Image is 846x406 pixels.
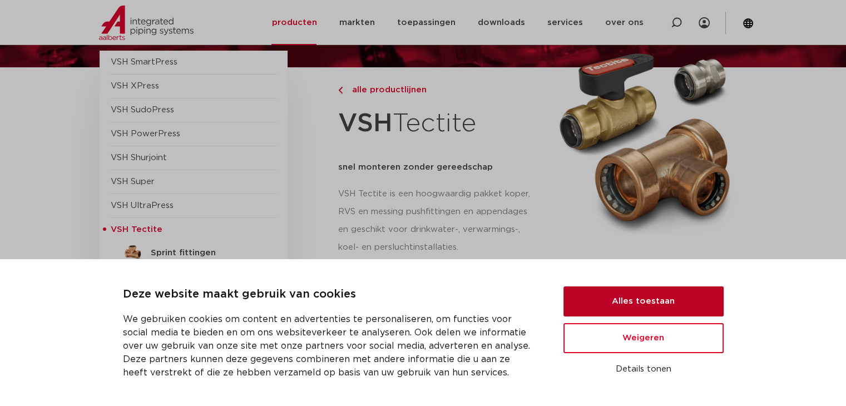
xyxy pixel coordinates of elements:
[111,242,276,260] a: Sprint fittingen
[338,185,540,256] p: VSH Tectite is een hoogwaardig pakket koper, RVS en messing pushfittingen en appendages en geschi...
[338,163,493,171] strong: snel monteren zonder gereedschap
[563,286,724,316] button: Alles toestaan
[111,201,174,210] a: VSH UltraPress
[111,177,155,186] a: VSH Super
[111,154,167,162] a: VSH Shurjoint
[338,83,540,97] a: alle productlijnen
[563,360,724,379] button: Details tonen
[338,102,540,145] h1: Tectite
[111,225,162,234] span: VSH Tectite
[338,87,343,94] img: chevron-right.svg
[123,313,537,379] p: We gebruiken cookies om content en advertenties te personaliseren, om functies voor social media ...
[111,82,159,90] a: VSH XPress
[563,323,724,353] button: Weigeren
[111,106,174,114] a: VSH SudoPress
[111,130,180,138] a: VSH PowerPress
[338,111,393,136] strong: VSH
[123,286,537,304] p: Deze website maakt gebruik van cookies
[151,248,261,258] h5: Sprint fittingen
[111,58,177,66] a: VSH SmartPress
[345,86,427,94] span: alle productlijnen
